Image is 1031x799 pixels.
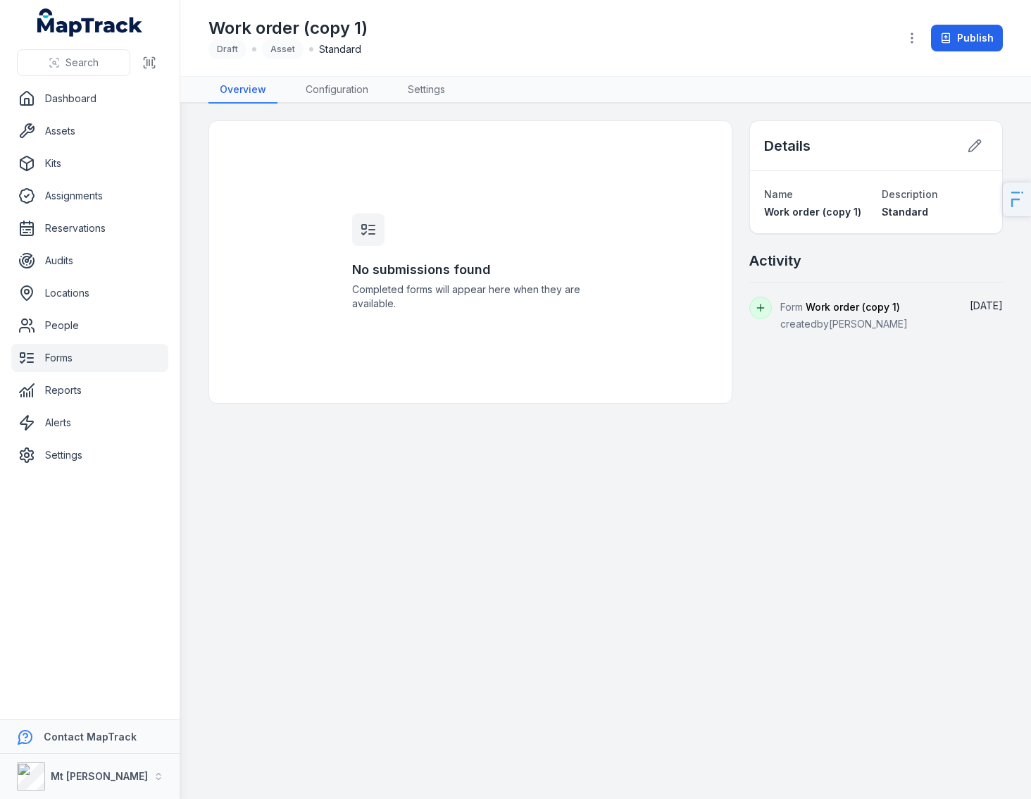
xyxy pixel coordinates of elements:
span: Search [65,56,99,70]
time: 18/08/2025, 10:10:25 am [970,299,1003,311]
button: Search [17,49,130,76]
span: Work order (copy 1) [806,301,900,313]
a: Kits [11,149,168,178]
a: Settings [396,77,456,104]
a: Assignments [11,182,168,210]
a: Settings [11,441,168,469]
a: Forms [11,344,168,372]
h2: Activity [749,251,801,271]
span: Standard [882,206,928,218]
span: [DATE] [970,299,1003,311]
div: Draft [208,39,246,59]
strong: Contact MapTrack [44,731,137,743]
h3: No submissions found [352,260,589,280]
span: Work order (copy 1) [764,206,861,218]
a: Alerts [11,409,168,437]
a: Overview [208,77,277,104]
a: People [11,311,168,340]
span: Form created by [PERSON_NAME] [780,301,908,330]
strong: Mt [PERSON_NAME] [51,770,148,782]
a: MapTrack [37,8,143,37]
a: Audits [11,247,168,275]
button: Publish [931,25,1003,51]
a: Configuration [294,77,380,104]
span: Completed forms will appear here when they are available. [352,283,589,311]
h1: Work order (copy 1) [208,17,368,39]
a: Locations [11,279,168,307]
div: Asset [262,39,304,59]
a: Reservations [11,214,168,242]
span: Standard [319,42,361,56]
a: Assets [11,117,168,145]
a: Reports [11,376,168,404]
span: Description [882,188,938,200]
h2: Details [764,136,811,156]
span: Name [764,188,793,200]
a: Dashboard [11,85,168,113]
